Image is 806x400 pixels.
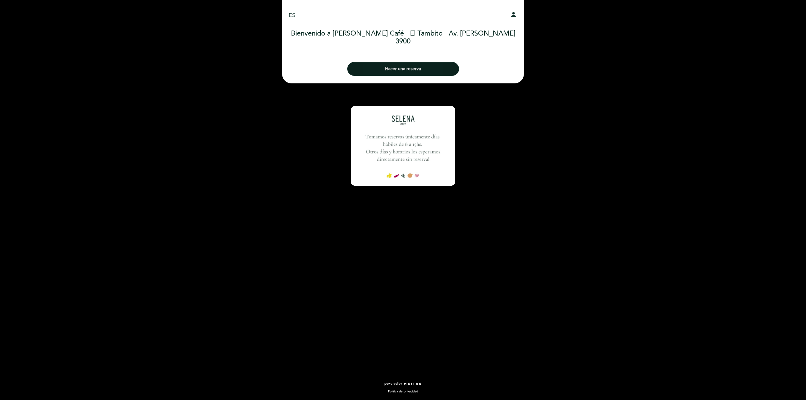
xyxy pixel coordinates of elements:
[384,381,402,386] span: powered by
[384,381,422,386] a: powered by
[510,11,517,20] button: person
[347,62,459,76] button: Hacer una reserva
[351,106,455,186] img: banner_1739202276.jpeg
[510,11,517,18] i: person
[404,382,422,386] img: MEITRE
[364,7,442,24] a: [PERSON_NAME] Café - El Tambito
[388,389,418,394] a: Política de privacidad
[287,30,519,45] h1: Bienvenido a [PERSON_NAME] Café - El Tambito - Av. [PERSON_NAME] 3900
